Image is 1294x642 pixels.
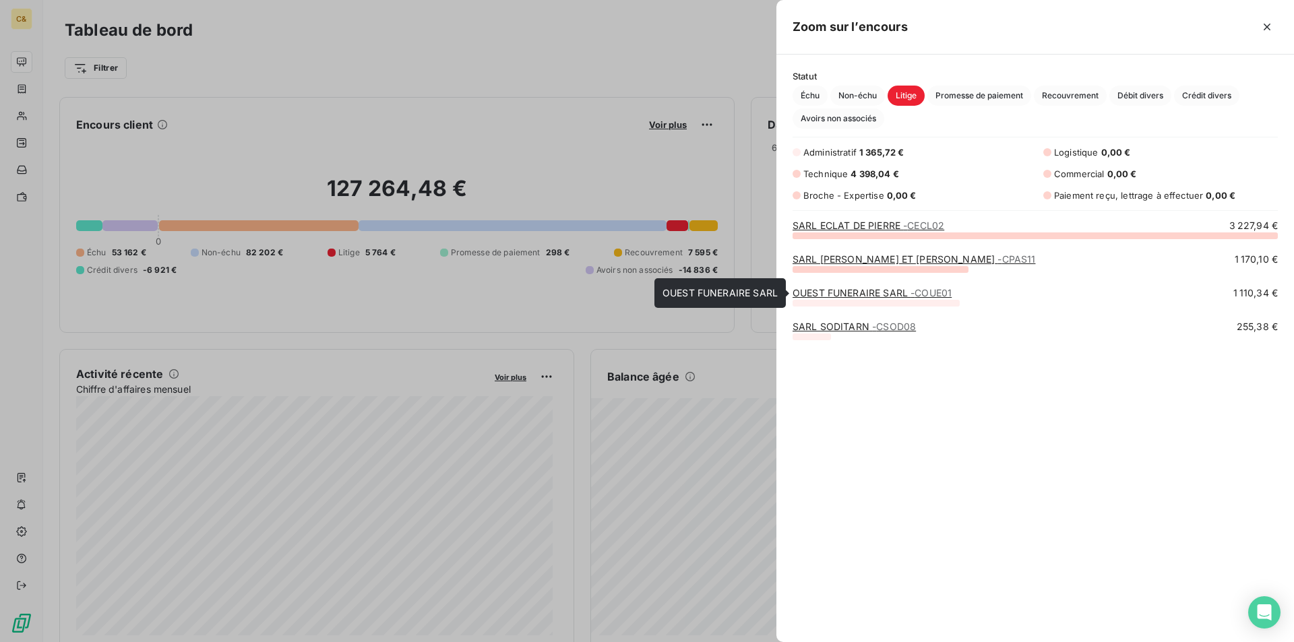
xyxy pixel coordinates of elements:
button: Avoirs non associés [793,108,884,129]
span: 0,00 € [1101,147,1131,158]
div: grid [776,219,1294,626]
button: Promesse de paiement [927,86,1031,106]
button: Échu [793,86,828,106]
button: Litige [888,86,925,106]
span: - CPAS11 [997,253,1035,265]
span: OUEST FUNERAIRE SARL [663,287,778,298]
a: SARL ECLAT DE PIERRE [793,220,944,231]
span: 0,00 € [1107,168,1137,179]
span: - COUE01 [911,287,952,298]
span: 4 398,04 € [851,168,899,179]
span: 1 110,34 € [1233,286,1278,300]
button: Débit divers [1109,86,1171,106]
span: - CSOD08 [872,321,916,332]
span: 1 170,10 € [1235,253,1278,266]
span: 1 365,72 € [859,147,904,158]
a: SARL [PERSON_NAME] ET [PERSON_NAME] [793,253,1035,265]
button: Crédit divers [1174,86,1239,106]
button: Recouvrement [1034,86,1107,106]
span: Broche - Expertise [803,190,884,201]
a: SARL SODITARN [793,321,916,332]
h5: Zoom sur l’encours [793,18,908,36]
span: Logistique [1054,147,1099,158]
span: 0,00 € [887,190,917,201]
span: Statut [793,71,1278,82]
span: 255,38 € [1237,320,1278,333]
span: Administratif [803,147,857,158]
span: - CECL02 [903,220,944,231]
span: Technique [803,168,848,179]
button: Non-échu [830,86,885,106]
a: OUEST FUNERAIRE SARL [793,287,952,298]
span: Paiement reçu, lettrage à effectuer [1054,190,1203,201]
span: 0,00 € [1206,190,1235,201]
span: 3 227,94 € [1229,219,1278,232]
span: Commercial [1054,168,1105,179]
div: Open Intercom Messenger [1248,596,1281,629]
